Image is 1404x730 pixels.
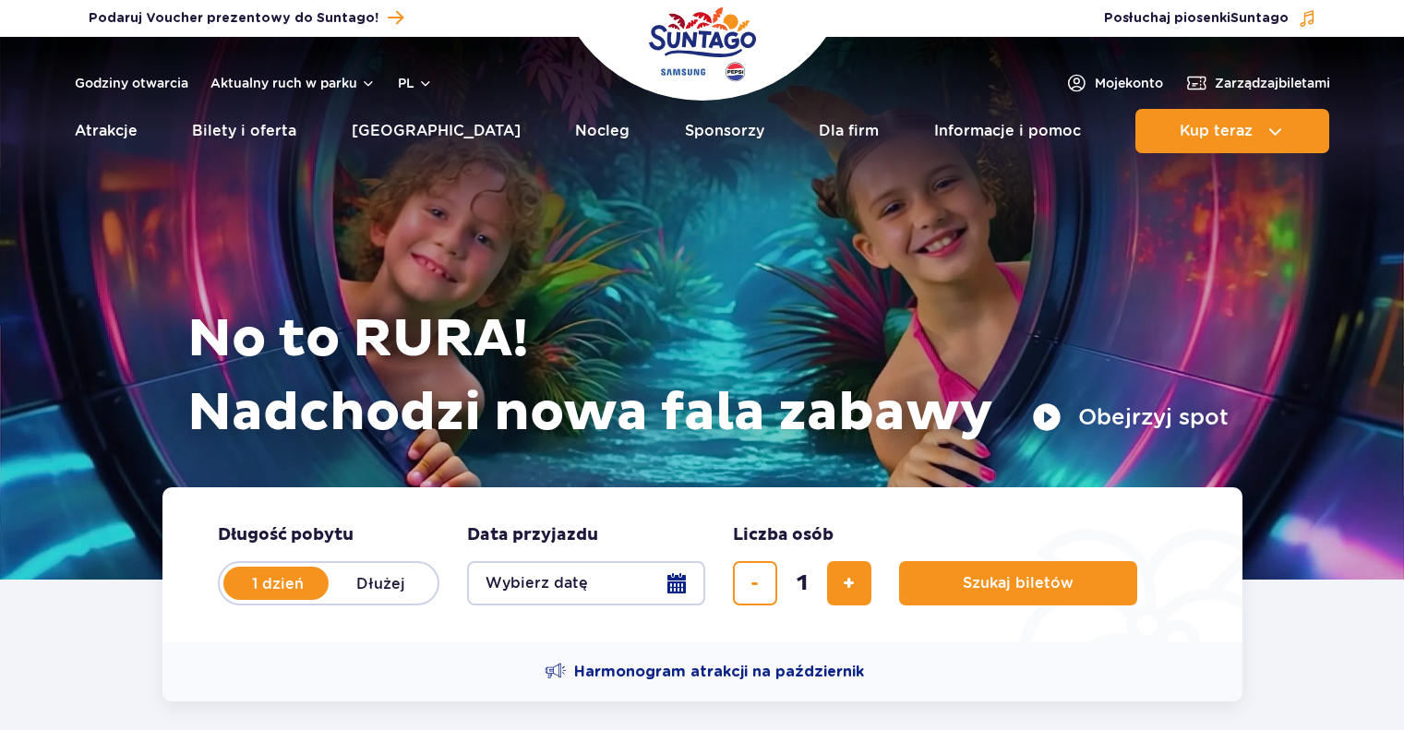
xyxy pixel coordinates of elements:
[329,564,434,603] label: Dłużej
[75,109,138,153] a: Atrakcje
[1230,12,1289,25] span: Suntago
[934,109,1081,153] a: Informacje i pomoc
[1095,74,1163,92] span: Moje konto
[545,661,864,683] a: Harmonogram atrakcji na październik
[1215,74,1330,92] span: Zarządzaj biletami
[819,109,879,153] a: Dla firm
[733,524,834,546] span: Liczba osób
[467,561,705,605] button: Wybierz datę
[1185,72,1330,94] a: Zarządzajbiletami
[162,487,1242,642] form: Planowanie wizyty w Park of Poland
[733,561,777,605] button: usuń bilet
[89,6,403,30] a: Podaruj Voucher prezentowy do Suntago!
[225,564,330,603] label: 1 dzień
[1135,109,1329,153] button: Kup teraz
[89,9,378,28] span: Podaruj Voucher prezentowy do Suntago!
[398,74,433,92] button: pl
[1104,9,1316,28] button: Posłuchaj piosenkiSuntago
[210,76,376,90] button: Aktualny ruch w parku
[963,575,1074,592] span: Szukaj biletów
[780,561,824,605] input: liczba biletów
[899,561,1137,605] button: Szukaj biletów
[218,524,354,546] span: Długość pobytu
[1032,402,1229,432] button: Obejrzyj spot
[467,524,598,546] span: Data przyjazdu
[192,109,296,153] a: Bilety i oferta
[352,109,521,153] a: [GEOGRAPHIC_DATA]
[574,662,864,682] span: Harmonogram atrakcji na październik
[1180,123,1253,139] span: Kup teraz
[187,303,1229,450] h1: No to RURA! Nadchodzi nowa fala zabawy
[75,74,188,92] a: Godziny otwarcia
[685,109,764,153] a: Sponsorzy
[827,561,871,605] button: dodaj bilet
[1104,9,1289,28] span: Posłuchaj piosenki
[1065,72,1163,94] a: Mojekonto
[575,109,630,153] a: Nocleg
